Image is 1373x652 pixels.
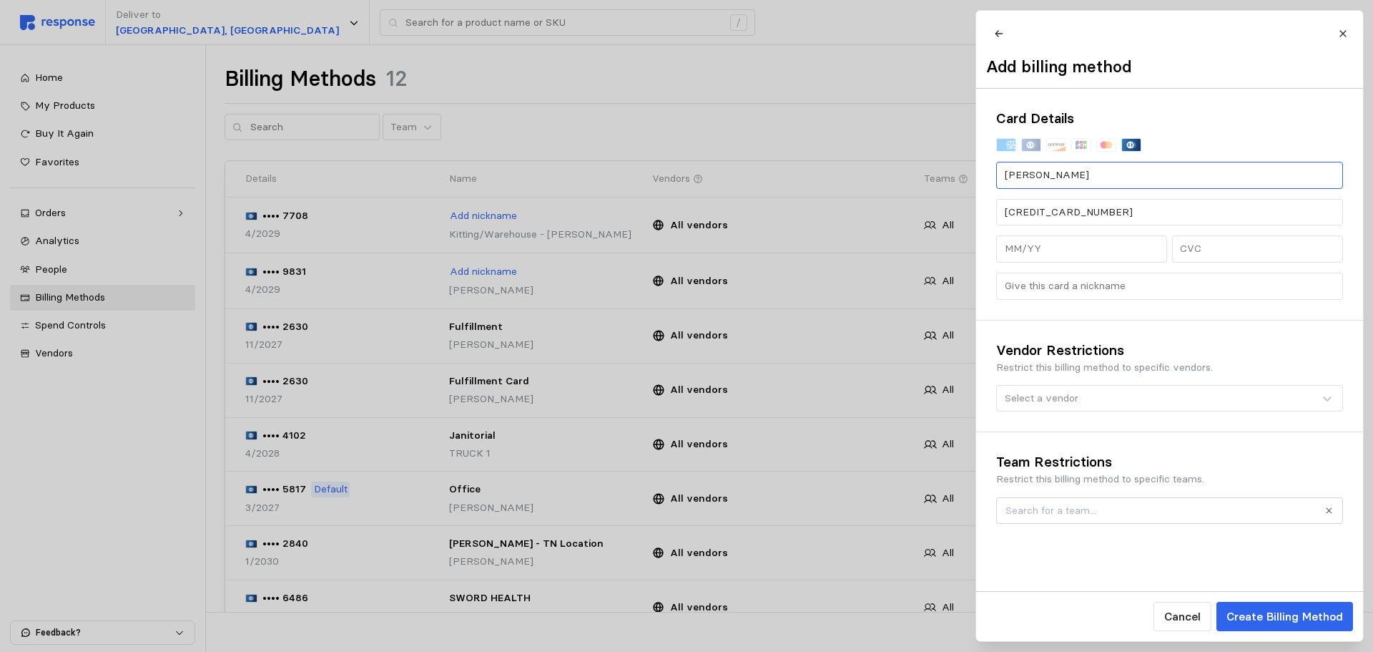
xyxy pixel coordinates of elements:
img: svg%3e [1096,138,1116,152]
h2: Add billing method [986,56,1131,78]
button: Create Billing Method [1216,602,1352,631]
p: Restrict this billing method to specific vendors. [996,360,1343,376]
img: svg%3e [1071,138,1091,152]
input: Name on card [1004,162,1334,188]
img: discover-BpJ3z6lg.svg [1046,138,1066,152]
h3: Team Restrictions [996,452,1343,472]
img: svg%3e [1021,138,1041,152]
input: MM/YY [1004,236,1158,262]
h3: Card Details [996,109,1343,128]
input: 1234 1234 1234 1234 [1004,200,1334,225]
input: Search for a team... [1005,502,1317,518]
p: Create Billing Method [1226,608,1342,626]
p: Restrict this billing method to specific teams. [996,472,1343,487]
input: Give this card a nickname [1004,273,1334,299]
button: Clear value [1322,504,1336,517]
img: svg%3e [996,138,1016,152]
p: Cancel [1163,608,1200,626]
input: CVC [1180,236,1334,262]
button: Cancel [1153,602,1211,631]
img: svg%3e [1121,138,1141,152]
h3: Vendor Restrictions [996,341,1343,360]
